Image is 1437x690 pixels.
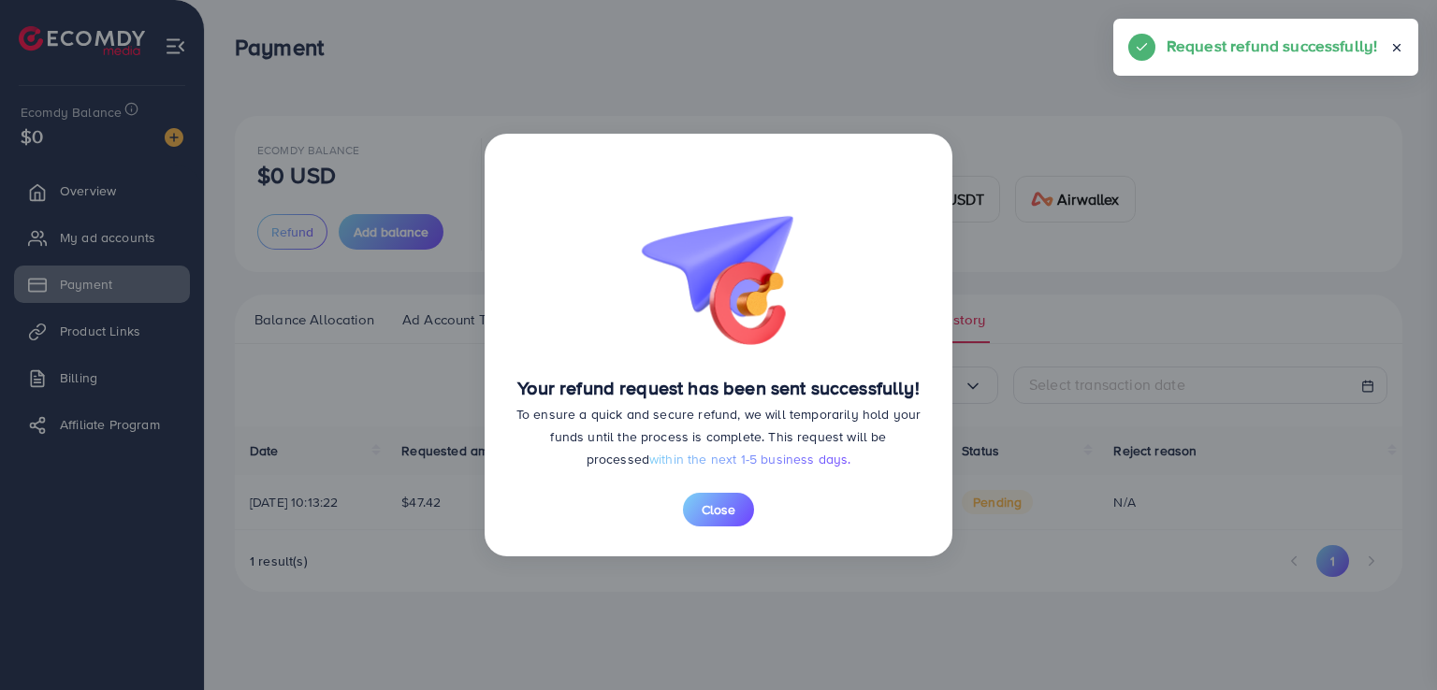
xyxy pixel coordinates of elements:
h4: Your refund request has been sent successfully! [515,377,922,399]
button: Close [683,493,754,526]
img: bg-request-refund-success.26ac5564.png [625,164,812,354]
span: within the next 1-5 business days. [649,450,850,468]
h5: Request refund successfully! [1167,34,1377,58]
iframe: Chat [1357,606,1423,676]
p: To ensure a quick and secure refund, we will temporarily hold your funds until the process is com... [515,403,922,470]
span: Close [702,500,735,519]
